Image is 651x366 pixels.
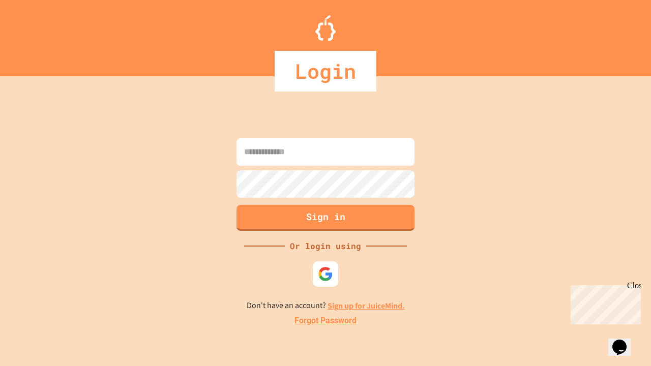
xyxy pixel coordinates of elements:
button: Sign in [236,205,415,231]
div: Login [275,51,376,91]
a: Sign up for JuiceMind. [328,300,405,311]
img: Logo.svg [315,15,336,41]
iframe: chat widget [608,325,641,356]
iframe: chat widget [567,281,641,324]
img: google-icon.svg [318,266,333,282]
p: Don't have an account? [247,299,405,312]
a: Forgot Password [294,315,357,327]
div: Or login using [285,240,366,252]
div: Chat with us now!Close [4,4,70,65]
